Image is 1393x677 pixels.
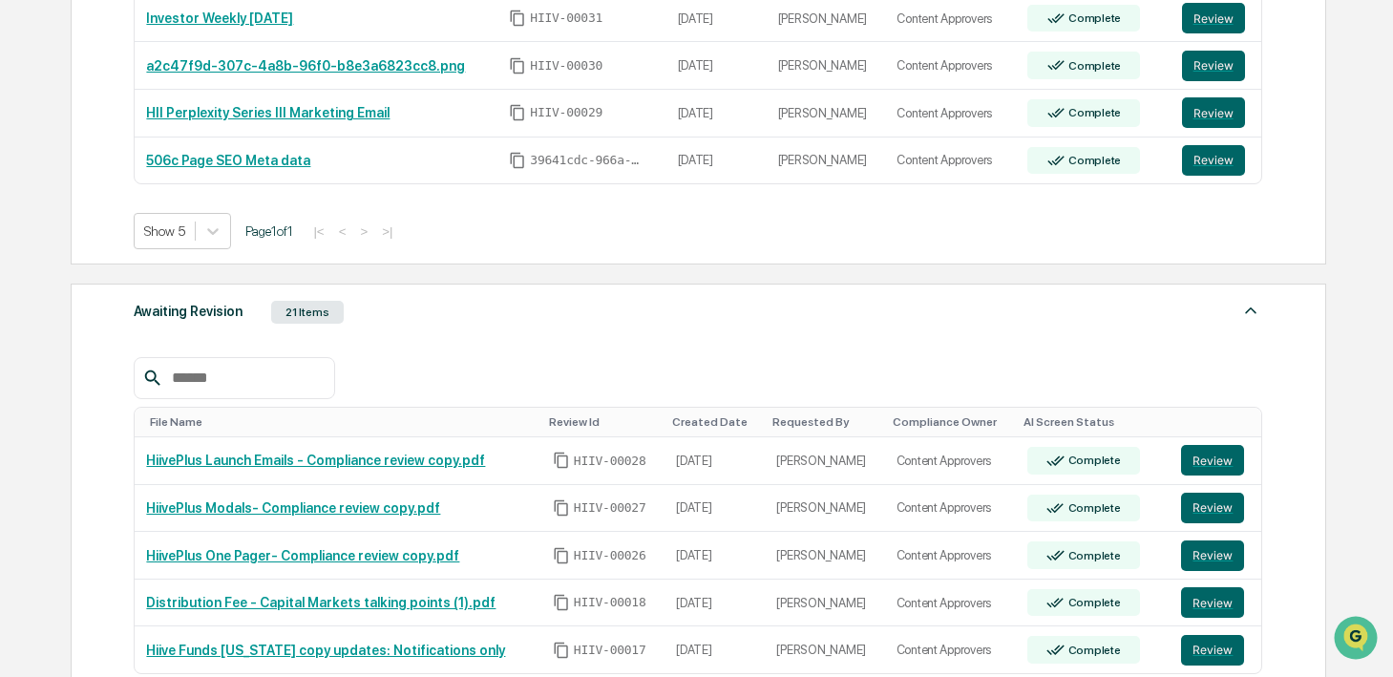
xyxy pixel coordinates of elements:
p: How can we help? [19,40,348,71]
a: Review [1181,493,1250,523]
td: Content Approvers [885,532,1016,580]
td: [PERSON_NAME] [767,90,886,138]
button: >| [376,223,398,240]
div: Complete [1065,59,1121,73]
a: Review [1182,3,1251,33]
td: [PERSON_NAME] [765,580,884,627]
button: > [354,223,373,240]
span: Data Lookup [38,277,120,296]
span: Attestations [158,241,237,260]
a: Review [1181,587,1250,618]
div: Awaiting Revision [134,299,243,324]
img: caret [1239,299,1262,322]
a: 506c Page SEO Meta data [146,153,310,168]
td: [DATE] [665,626,765,673]
span: Copy Id [553,499,570,517]
a: 🔎Data Lookup [11,269,128,304]
span: Copy Id [553,452,570,469]
div: Complete [1065,549,1121,562]
button: < [333,223,352,240]
div: 🔎 [19,279,34,294]
td: [DATE] [666,90,767,138]
span: Page 1 of 1 [245,223,293,239]
a: HiivePlus One Pager- Compliance review copy.pdf [146,548,459,563]
div: Toggle SortBy [672,415,757,429]
div: 🖐️ [19,243,34,258]
td: [DATE] [665,580,765,627]
a: Review [1181,540,1250,571]
span: Copy Id [553,642,570,659]
div: Complete [1065,454,1121,467]
td: Content Approvers [885,626,1016,673]
button: Review [1181,540,1244,571]
div: Complete [1065,106,1121,119]
button: Review [1181,635,1244,666]
td: Content Approvers [885,90,1016,138]
button: Review [1182,51,1245,81]
button: Review [1181,493,1244,523]
div: Complete [1065,596,1121,609]
td: Content Approvers [885,485,1016,533]
div: 🗄️ [138,243,154,258]
a: HiivePlus Launch Emails - Compliance review copy.pdf [146,453,485,468]
div: 21 Items [271,301,344,324]
td: [DATE] [665,532,765,580]
div: Toggle SortBy [772,415,876,429]
a: HiivePlus Modals- Compliance review copy.pdf [146,500,440,516]
td: Content Approvers [885,138,1016,184]
span: Copy Id [509,10,526,27]
span: Pylon [190,324,231,338]
a: Review [1181,635,1250,666]
button: Review [1181,587,1244,618]
iframe: Open customer support [1332,614,1383,666]
span: HIIV-00030 [530,58,602,74]
div: We're available if you need us! [65,165,242,180]
button: |< [307,223,329,240]
span: 39641cdc-966a-4e65-879f-2a6a777944d8 [530,153,644,168]
div: Complete [1065,501,1121,515]
a: a2c47f9d-307c-4a8b-96f0-b8e3a6823cc8.png [146,58,465,74]
span: Copy Id [509,152,526,169]
span: HIIV-00026 [574,548,646,563]
span: Copy Id [553,594,570,611]
div: Start new chat [65,146,313,165]
td: [PERSON_NAME] [765,626,884,673]
button: Review [1182,145,1245,176]
a: Review [1182,97,1251,128]
a: HII Perplexity Series III Marketing Email [146,105,390,120]
td: [PERSON_NAME] [765,437,884,485]
span: Copy Id [509,104,526,121]
div: Toggle SortBy [893,415,1008,429]
span: Copy Id [509,57,526,74]
td: [PERSON_NAME] [767,42,886,90]
a: Review [1181,445,1250,476]
div: Toggle SortBy [549,415,657,429]
span: HIIV-00028 [574,454,646,469]
img: 1746055101610-c473b297-6a78-478c-a979-82029cc54cd1 [19,146,53,180]
td: [PERSON_NAME] [765,532,884,580]
span: HIIV-00017 [574,643,646,658]
a: Hiive Funds [US_STATE] copy updates: Notifications only [146,643,505,658]
td: [PERSON_NAME] [767,138,886,184]
div: Toggle SortBy [1024,415,1163,429]
div: Toggle SortBy [150,415,533,429]
a: 🗄️Attestations [131,233,244,267]
a: Review [1182,51,1251,81]
td: [DATE] [666,138,767,184]
a: 🖐️Preclearance [11,233,131,267]
button: Review [1182,3,1245,33]
td: Content Approvers [885,580,1016,627]
a: Review [1182,145,1251,176]
a: Investor Weekly [DATE] [146,11,293,26]
button: Start new chat [325,152,348,175]
span: HIIV-00031 [530,11,602,26]
td: [PERSON_NAME] [765,485,884,533]
span: Preclearance [38,241,123,260]
td: Content Approvers [885,42,1016,90]
td: Content Approvers [885,437,1016,485]
span: Copy Id [553,547,570,564]
span: HIIV-00027 [574,500,646,516]
td: [DATE] [665,437,765,485]
span: HIIV-00029 [530,105,602,120]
